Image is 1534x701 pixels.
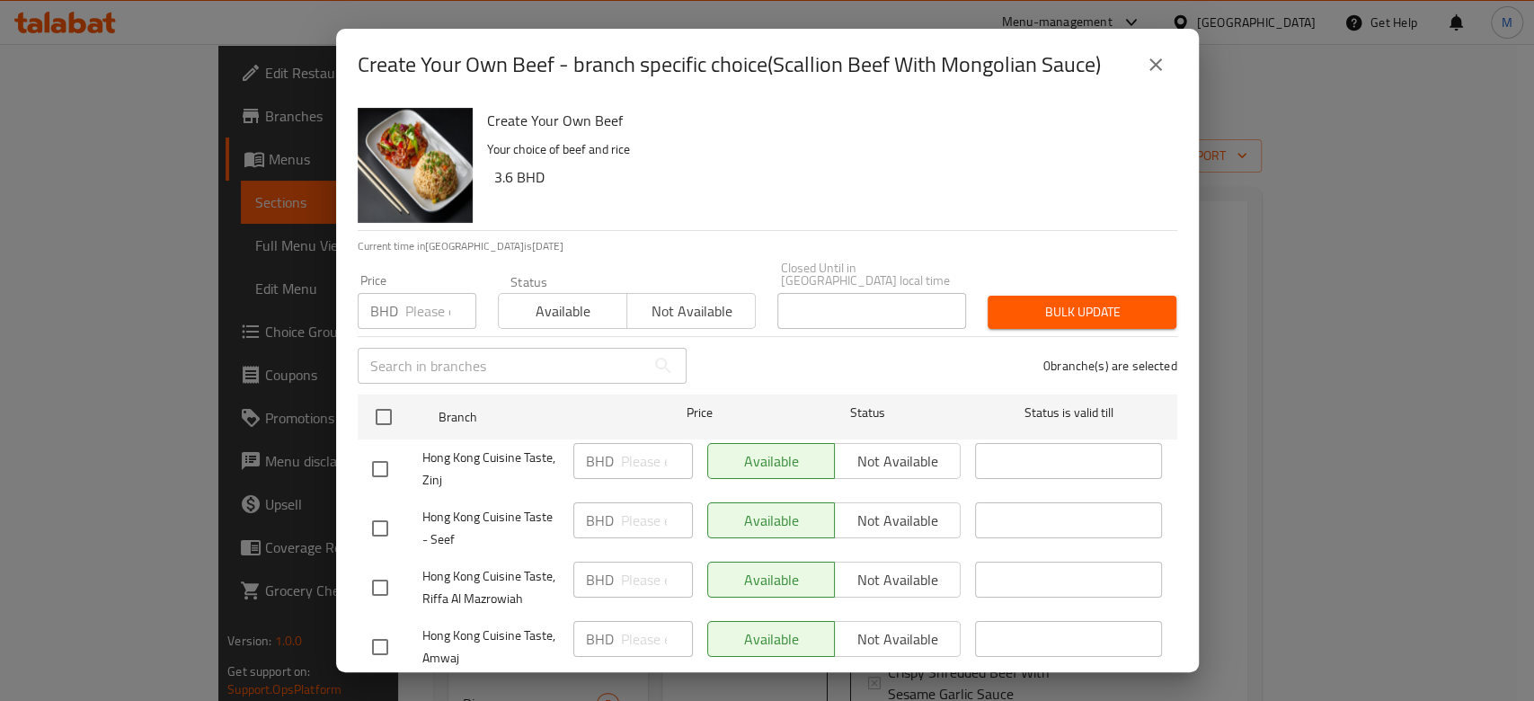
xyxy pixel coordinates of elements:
[422,506,559,551] span: Hong Kong Cuisine Taste - Seef
[405,293,476,329] input: Please enter price
[988,296,1176,329] button: Bulk update
[422,625,559,670] span: Hong Kong Cuisine Taste, Amwaj
[586,628,614,650] p: BHD
[621,621,693,657] input: Please enter price
[358,238,1177,254] p: Current time in [GEOGRAPHIC_DATA] is [DATE]
[487,108,1163,133] h6: Create Your Own Beef
[358,108,473,223] img: Create Your Own Beef
[358,348,645,384] input: Search in branches
[586,450,614,472] p: BHD
[439,406,625,429] span: Branch
[422,447,559,492] span: Hong Kong Cuisine Taste, Zinj
[1134,43,1177,86] button: close
[586,569,614,590] p: BHD
[370,300,398,322] p: BHD
[1002,301,1162,324] span: Bulk update
[494,164,1163,190] h6: 3.6 BHD
[498,293,627,329] button: Available
[506,298,620,324] span: Available
[626,293,756,329] button: Not available
[640,402,759,424] span: Price
[422,565,559,610] span: Hong Kong Cuisine Taste, Riffa Al Mazrowiah
[621,502,693,538] input: Please enter price
[586,510,614,531] p: BHD
[1043,357,1177,375] p: 0 branche(s) are selected
[358,50,1101,79] h2: Create Your Own Beef - branch specific choice(Scallion Beef With Mongolian Sauce)
[621,443,693,479] input: Please enter price
[774,402,961,424] span: Status
[634,298,749,324] span: Not available
[975,402,1162,424] span: Status is valid till
[621,562,693,598] input: Please enter price
[487,138,1163,161] p: Your choice of beef and rice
